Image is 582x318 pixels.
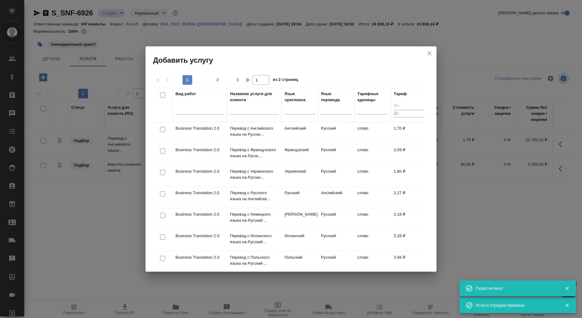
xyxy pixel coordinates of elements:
p: Business Translation 2.0 [176,190,224,196]
td: Русский [318,144,354,165]
input: От [394,102,424,110]
button: Закрыть [561,303,573,308]
td: 2,66 ₽ [391,251,427,273]
p: Business Translation 2.0 [176,211,224,217]
p: Business Translation 2.0 [176,254,224,260]
td: Русский [318,165,354,187]
div: Пересчитано! [476,285,556,291]
td: Французский [282,144,318,165]
div: Язык перевода [321,91,351,103]
p: Перевод с Украинского языка на Русски... [230,168,279,181]
div: Название услуги для клиента [230,91,279,103]
p: Перевод с Польского языка на Русский ... [230,254,279,267]
button: close [425,49,434,58]
div: Язык оригинала [285,91,315,103]
td: Польский [282,251,318,273]
td: Английский [318,187,354,208]
td: 2,27 ₽ [391,187,427,208]
td: слово [354,251,391,273]
td: 2,28 ₽ [391,230,427,251]
td: 1,80 ₽ [391,165,427,187]
td: Русский [318,251,354,273]
h2: Добавить услугу [153,55,436,65]
div: Вид работ [176,91,196,97]
td: Английский [282,122,318,144]
td: 2,09 ₽ [391,144,427,165]
td: Русский [318,208,354,230]
p: Перевод с Английского языка на Русски... [230,125,279,137]
button: Закрыть [561,286,573,291]
td: 2,18 ₽ [391,208,427,230]
td: Русский [282,187,318,208]
td: слово [354,187,391,208]
td: слово [354,165,391,187]
p: Перевод с Русского языка на Английски... [230,190,279,202]
p: Business Translation 2.0 [176,147,224,153]
td: слово [354,122,391,144]
td: [PERSON_NAME] [282,208,318,230]
div: Тариф [394,91,407,97]
button: 2 [213,75,222,85]
td: Русский [318,122,354,144]
div: Тарифные единицы [357,91,388,103]
p: Перевод с Немецкого языка на Русский ... [230,211,279,224]
td: слово [354,208,391,230]
td: слово [354,230,391,251]
td: Русский [318,230,354,251]
input: До [394,110,424,118]
p: Перевод с Испанского языка на Русский... [230,233,279,245]
td: 1,70 ₽ [391,122,427,144]
p: Перевод с Французского языка на Русск... [230,147,279,159]
span: из 2 страниц [273,76,298,85]
span: 2 [213,77,222,83]
p: Business Translation 2.0 [176,168,224,174]
p: Business Translation 2.0 [176,233,224,239]
td: Испанский [282,230,318,251]
div: Услуга отредактирована [476,302,556,308]
p: Business Translation 2.0 [176,125,224,131]
td: Украинский [282,165,318,187]
td: слово [354,144,391,165]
